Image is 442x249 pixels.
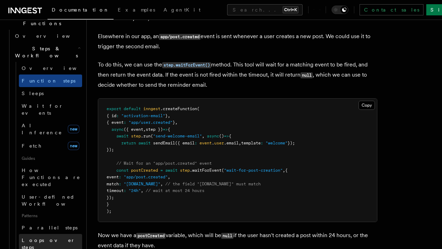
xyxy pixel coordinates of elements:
span: await [138,141,151,145]
button: Copy [358,101,375,110]
span: postCreated [131,168,158,173]
button: Inngest Functions [6,10,82,30]
p: Elsewhere in our app, an event is sent whenever a user creates a new post. We could use it to tri... [98,31,377,51]
span: Overview [15,33,87,39]
span: .waitForEvent [190,168,222,173]
span: , [168,113,170,118]
span: . [212,141,214,145]
span: step [131,134,141,138]
span: => [224,134,229,138]
span: "activation-email" [121,113,165,118]
span: AI Inference [22,123,62,135]
span: timeout [107,188,124,193]
code: null [300,72,313,78]
code: step.waitForEvent() [162,62,211,68]
button: Toggle dark mode [332,6,348,14]
span: : [116,113,119,118]
span: Examples [118,7,155,13]
span: } [107,202,109,207]
span: Fetch [22,143,42,149]
span: } [165,113,168,118]
code: null [221,233,233,239]
span: , [283,168,285,173]
span: step }) [146,127,163,132]
span: : [119,175,121,179]
span: ( [197,106,200,111]
span: await [116,134,129,138]
a: Documentation [48,2,114,20]
span: How Functions are executed [22,168,80,187]
a: User-defined Workflows [19,191,82,210]
span: = [160,168,163,173]
span: : [124,120,126,125]
span: { [285,168,288,173]
span: }); [288,141,295,145]
span: template [241,141,261,145]
span: , [202,134,204,138]
button: Search...Ctrl+K [227,4,303,15]
a: Overview [12,30,82,42]
span: return [121,141,136,145]
span: , [175,120,177,125]
span: .run [141,134,151,138]
span: // wait at most 24 hours [146,188,204,193]
span: "wait-for-post-creation" [224,168,283,173]
span: { [168,127,170,132]
span: .createFunction [160,106,197,111]
a: AgentKit [159,2,205,19]
span: , [168,175,170,179]
span: Overview [22,65,94,71]
span: export [107,106,121,111]
span: ({ event [124,127,143,132]
code: postCreated [136,233,166,239]
a: Contact sales [360,4,423,15]
span: ({ email [175,141,195,145]
span: ( [151,134,153,138]
button: Steps & Workflows [12,42,82,62]
span: new [68,125,79,133]
span: "send-welcome-email" [153,134,202,138]
span: , [141,188,143,193]
span: user [214,141,224,145]
span: await [165,168,177,173]
span: : [119,182,121,186]
a: Function steps [19,74,82,87]
span: .email [224,141,239,145]
span: { [229,134,231,138]
span: { event [107,120,124,125]
span: event [107,175,119,179]
a: Sleeps [19,87,82,100]
span: Sleeps [22,91,44,96]
a: Wait for events [19,100,82,119]
span: }); [107,195,114,200]
span: Inngest Functions [6,13,75,27]
span: async [111,127,124,132]
span: const [116,168,129,173]
span: Guides [19,153,82,164]
a: How Functions are executed [19,164,82,191]
span: , [160,182,163,186]
span: new [68,142,79,150]
code: app/post.created [159,34,201,40]
span: , [143,127,146,132]
span: // Wait for an "app/post.created" event [116,161,212,166]
span: ( [222,168,224,173]
span: : [124,188,126,193]
p: To do this, we can use the method. This tool will wait for a matching event to be fired, and then... [98,60,377,90]
span: Function steps [22,78,75,84]
span: "app/post.created" [124,175,168,179]
kbd: Ctrl+K [283,6,298,13]
span: "welcome" [266,141,288,145]
span: AgentKit [164,7,201,13]
span: inngest [143,106,160,111]
span: "app/user.created" [129,120,173,125]
span: : [195,141,197,145]
span: Patterns [19,210,82,221]
a: Overview [19,62,82,74]
span: : [261,141,263,145]
span: , [239,141,241,145]
span: => [163,127,168,132]
span: () [219,134,224,138]
span: match [107,182,119,186]
span: ); [107,209,111,214]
